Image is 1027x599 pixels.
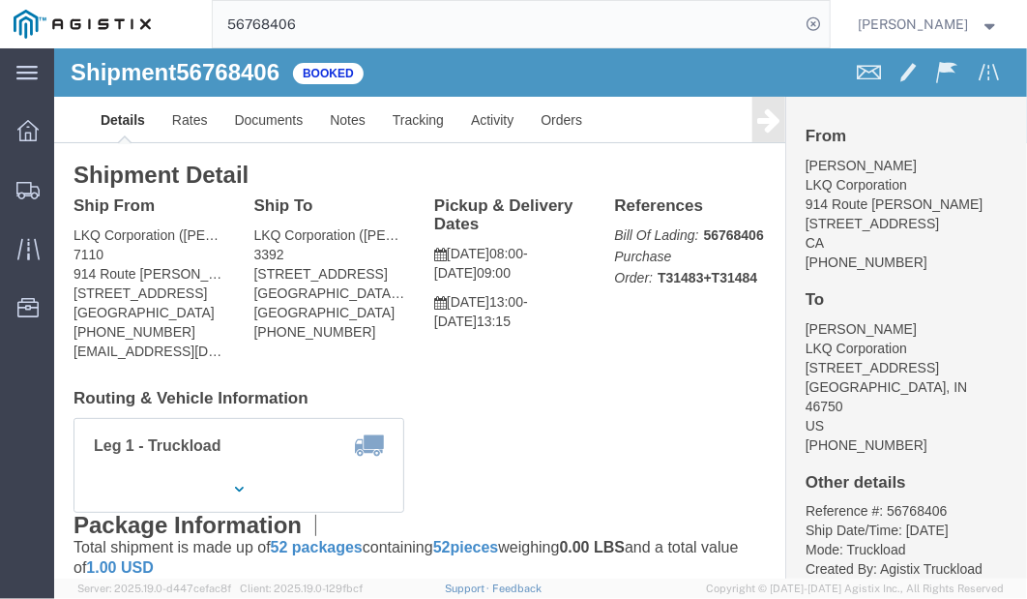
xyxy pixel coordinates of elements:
button: [PERSON_NAME] [858,13,1001,36]
a: Feedback [492,583,542,594]
span: Server: 2025.19.0-d447cefac8f [77,583,231,594]
span: Copyright © [DATE]-[DATE] Agistix Inc., All Rights Reserved [706,581,1004,597]
span: Joey Vernier [859,14,969,35]
span: Client: 2025.19.0-129fbcf [240,583,363,594]
iframe: FS Legacy Container [54,48,1027,579]
img: logo [14,10,151,39]
input: Search for shipment number, reference number [213,1,801,47]
a: Support [445,583,493,594]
